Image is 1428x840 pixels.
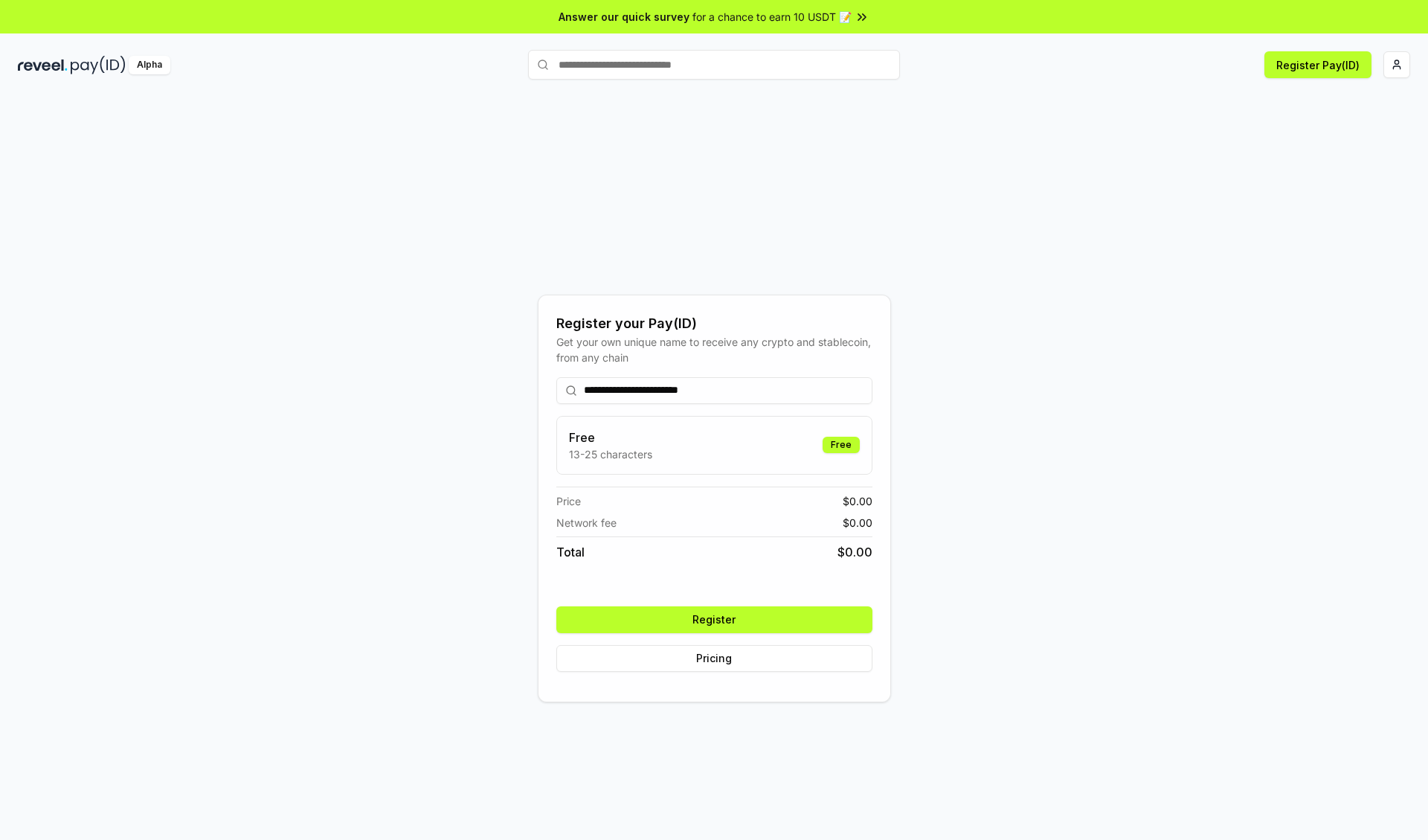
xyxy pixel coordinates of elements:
[556,606,872,633] button: Register
[556,493,581,509] span: Price
[692,9,852,25] span: for a chance to earn 10 USDT 📝
[1264,51,1371,78] button: Register Pay(ID)
[823,437,860,453] div: Free
[843,493,872,509] span: $ 0.00
[569,429,652,446] h3: Free
[556,543,585,561] span: Total
[843,515,872,530] span: $ 0.00
[556,334,872,365] div: Get your own unique name to receive any crypto and stablecoin, from any chain
[837,543,872,561] span: $ 0.00
[559,9,689,25] span: Answer our quick survey
[556,515,617,530] span: Network fee
[129,56,170,74] div: Alpha
[569,446,652,462] p: 13-25 characters
[556,645,872,672] button: Pricing
[71,56,126,74] img: pay_id
[556,313,872,334] div: Register your Pay(ID)
[18,56,68,74] img: reveel_dark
